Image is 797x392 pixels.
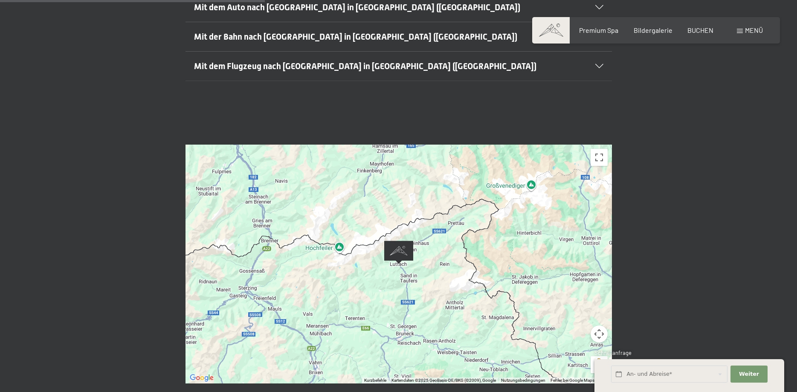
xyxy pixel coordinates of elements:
a: Fehler bei Google Maps melden [551,378,609,383]
span: Mit dem Flugzeug nach [GEOGRAPHIC_DATA] in [GEOGRAPHIC_DATA] ([GEOGRAPHIC_DATA]) [194,61,536,71]
span: Kartendaten ©2025 GeoBasis-DE/BKG (©2009), Google [391,378,496,383]
span: Schnellanfrage [594,349,632,356]
div: Alpine Luxury SPA Resort SCHWARZENSTEIN [384,241,413,264]
a: Premium Spa [579,26,618,34]
button: Vollbildansicht ein/aus [591,149,608,166]
button: Kurzbefehle [364,377,386,383]
button: Kamerasteuerung für die Karte [591,325,608,343]
button: Pegman auf die Karte ziehen, um Street View aufzurufen [591,356,608,373]
img: Google [188,372,216,383]
span: Menü [745,26,763,34]
a: Dieses Gebiet in Google Maps öffnen (in neuem Fenster) [188,372,216,383]
span: Mit der Bahn nach [GEOGRAPHIC_DATA] in [GEOGRAPHIC_DATA] ([GEOGRAPHIC_DATA]) [194,32,517,42]
span: Mit dem Auto nach [GEOGRAPHIC_DATA] in [GEOGRAPHIC_DATA] ([GEOGRAPHIC_DATA]) [194,2,520,12]
a: Bildergalerie [634,26,672,34]
button: Weiter [730,366,767,383]
span: Weiter [739,370,759,378]
a: Nutzungsbedingungen [501,378,545,383]
a: BUCHEN [687,26,713,34]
